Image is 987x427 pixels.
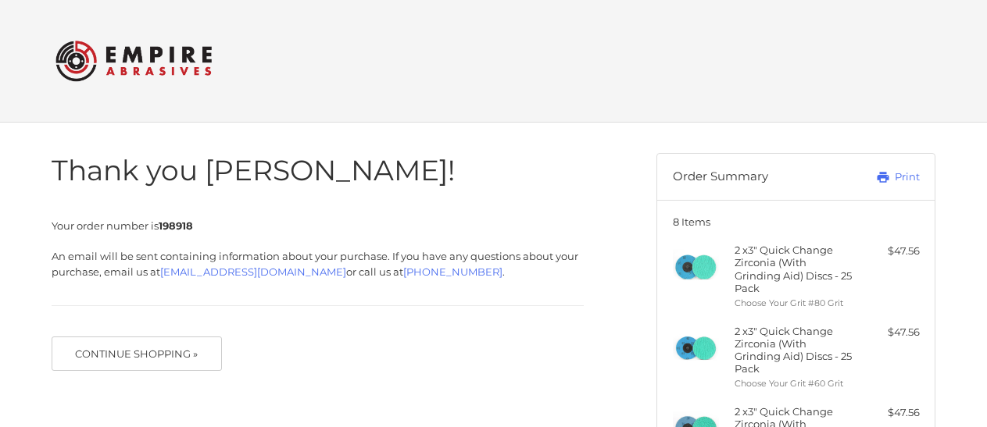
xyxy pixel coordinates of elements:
[858,325,920,340] div: $47.56
[673,215,920,228] h3: 8 Items
[673,169,842,185] h3: Order Summary
[735,297,854,310] li: Choose Your Grit #80 Grit
[403,265,502,278] a: [PHONE_NUMBER]
[52,336,222,371] button: Continue Shopping »
[159,219,193,232] strong: 198918
[735,325,854,375] h4: 2 x 3" Quick Change Zirconia (With Grinding Aid) Discs - 25 Pack
[160,265,346,278] a: [EMAIL_ADDRESS][DOMAIN_NAME]
[52,153,584,188] h1: Thank you [PERSON_NAME]!
[52,219,193,232] span: Your order number is
[842,169,919,185] a: Print
[735,244,854,294] h4: 2 x 3" Quick Change Zirconia (With Grinding Aid) Discs - 25 Pack
[858,244,920,259] div: $47.56
[52,250,578,278] span: An email will be sent containing information about your purchase. If you have any questions about...
[858,405,920,421] div: $47.56
[55,30,212,91] img: Empire Abrasives
[735,377,854,390] li: Choose Your Grit #60 Grit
